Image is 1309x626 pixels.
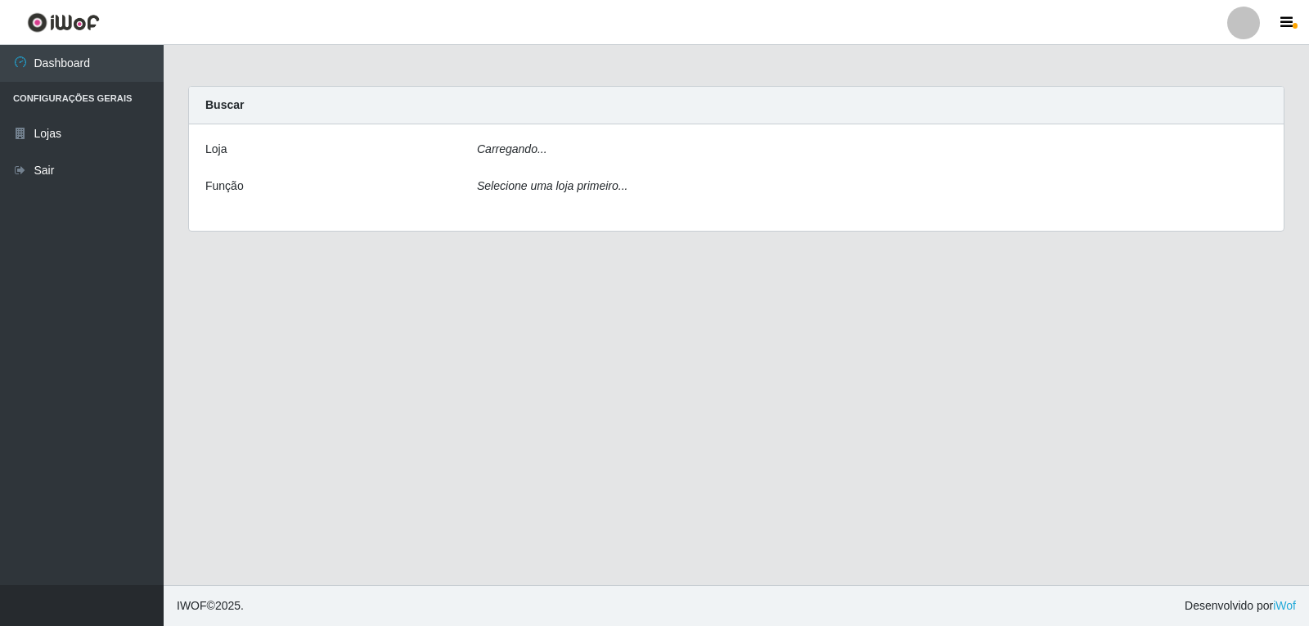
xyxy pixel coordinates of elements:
span: Desenvolvido por [1185,597,1296,615]
strong: Buscar [205,98,244,111]
i: Carregando... [477,142,547,155]
span: © 2025 . [177,597,244,615]
label: Função [205,178,244,195]
img: CoreUI Logo [27,12,100,33]
label: Loja [205,141,227,158]
a: iWof [1273,599,1296,612]
i: Selecione uma loja primeiro... [477,179,628,192]
span: IWOF [177,599,207,612]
